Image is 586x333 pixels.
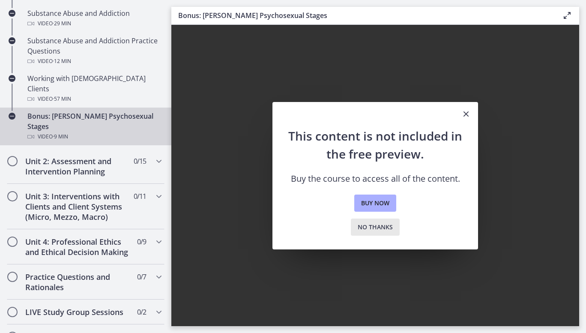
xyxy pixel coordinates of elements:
h2: Unit 4: Professional Ethics and Ethical Decision Making [25,237,130,257]
div: Bonus: [PERSON_NAME] Psychosexual Stages [27,111,161,142]
h2: LIVE Study Group Sessions [25,307,130,317]
h2: This content is not included in the free preview. [286,127,464,163]
span: · 9 min [53,132,68,142]
span: · 29 min [53,18,71,29]
div: Substance Abuse and Addiction Practice Questions [27,36,161,66]
div: Video [27,56,161,66]
button: Close [454,102,478,127]
span: No thanks [358,222,393,232]
a: Buy now [354,195,396,212]
div: Working with [DEMOGRAPHIC_DATA] Clients [27,73,161,104]
span: 0 / 7 [137,272,146,282]
span: · 12 min [53,56,71,66]
span: 0 / 2 [137,307,146,317]
div: Video [27,18,161,29]
h2: Unit 2: Assessment and Intervention Planning [25,156,130,177]
span: Buy now [361,198,389,208]
button: No thanks [351,219,400,236]
span: · 57 min [53,94,71,104]
div: Video [27,94,161,104]
h3: Bonus: [PERSON_NAME] Psychosexual Stages [178,10,548,21]
span: 0 / 9 [137,237,146,247]
div: Substance Abuse and Addiction [27,8,161,29]
h2: Unit 3: Interventions with Clients and Client Systems (Micro, Mezzo, Macro) [25,191,130,222]
div: Video [27,132,161,142]
h2: Practice Questions and Rationales [25,272,130,292]
span: 0 / 15 [134,156,146,166]
p: Buy the course to access all of the content. [286,173,464,184]
span: 0 / 11 [134,191,146,201]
